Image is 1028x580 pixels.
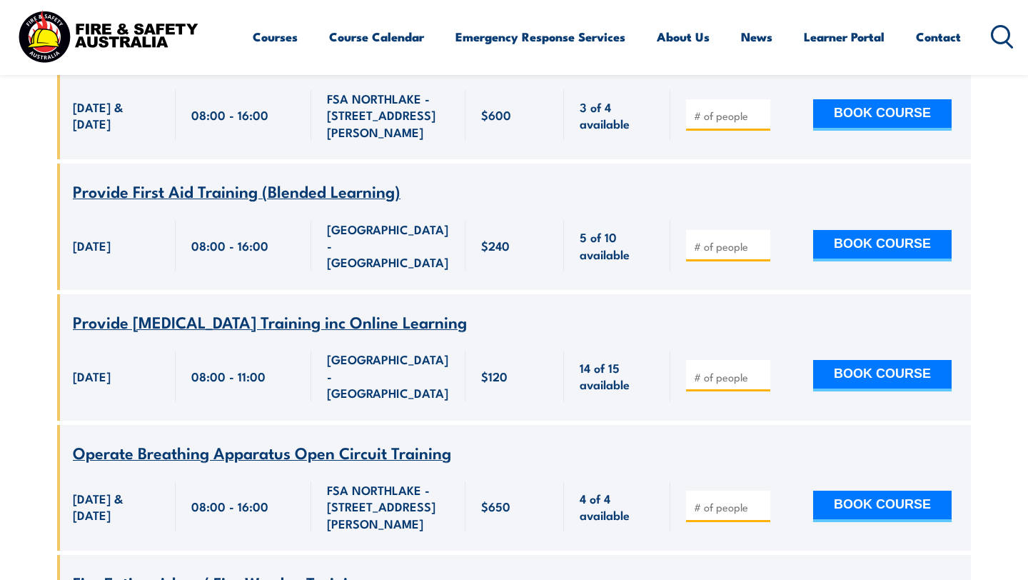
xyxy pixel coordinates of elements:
input: # of people [694,370,765,384]
a: Operate Breathing Apparatus Open Circuit Training [73,444,451,462]
span: Operate Breathing Apparatus Open Circuit Training [73,440,451,464]
span: 3 of 4 available [580,99,655,132]
a: Course Calendar [329,18,424,56]
span: Provide [MEDICAL_DATA] Training inc Online Learning [73,309,467,334]
a: Contact [916,18,961,56]
input: # of people [694,500,765,514]
span: [DATE] [73,237,111,254]
span: $120 [481,368,508,384]
button: BOOK COURSE [813,491,952,522]
a: Learner Portal [804,18,885,56]
span: 08:00 - 16:00 [191,498,268,514]
a: Provide First Aid Training (Blended Learning) [73,183,400,201]
span: 4 of 4 available [580,490,655,524]
a: Emergency Response Services [455,18,625,56]
span: 14 of 15 available [580,359,655,393]
span: FSA NORTHLAKE - [STREET_ADDRESS][PERSON_NAME] [327,481,450,531]
a: Provide [MEDICAL_DATA] Training inc Online Learning [73,314,467,331]
a: Courses [253,18,298,56]
a: News [741,18,772,56]
input: # of people [694,239,765,254]
span: Provide First Aid Training (Blended Learning) [73,179,400,203]
span: [DATE] & [DATE] [73,99,160,132]
span: 08:00 - 16:00 [191,106,268,123]
span: [DATE] [73,368,111,384]
button: BOOK COURSE [813,360,952,391]
span: $650 [481,498,510,514]
span: $600 [481,106,511,123]
a: About Us [657,18,710,56]
button: BOOK COURSE [813,99,952,131]
span: 5 of 10 available [580,229,655,262]
span: [GEOGRAPHIC_DATA] - [GEOGRAPHIC_DATA] [327,221,450,271]
span: 08:00 - 16:00 [191,237,268,254]
span: 08:00 - 11:00 [191,368,266,384]
span: [GEOGRAPHIC_DATA] - [GEOGRAPHIC_DATA] [327,351,450,401]
span: FSA NORTHLAKE - [STREET_ADDRESS][PERSON_NAME] [327,90,450,140]
span: [DATE] & [DATE] [73,490,160,524]
span: $240 [481,237,510,254]
input: # of people [694,109,765,123]
button: BOOK COURSE [813,230,952,261]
